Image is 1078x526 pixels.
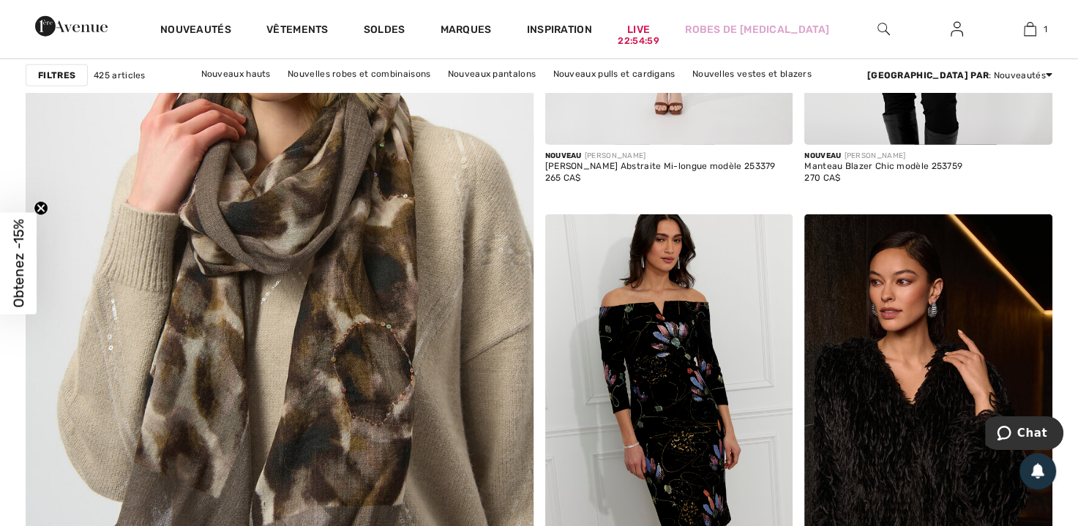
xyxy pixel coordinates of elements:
a: Nouvelles vestes et blazers [685,64,819,83]
img: Mon panier [1024,20,1036,38]
div: : Nouveautés [867,69,1052,82]
span: Nouveau [545,151,582,160]
a: Soldes [364,23,405,39]
div: [PERSON_NAME] [804,151,962,162]
a: Nouvelles robes et combinaisons [280,64,438,83]
strong: [GEOGRAPHIC_DATA] par [867,70,989,80]
div: 22:54:59 [618,34,659,48]
a: Vêtements [266,23,329,39]
div: [PERSON_NAME] [545,151,776,162]
a: Live22:54:59 [627,22,650,37]
strong: Filtres [38,69,75,82]
div: Manteau Blazer Chic modèle 253759 [804,162,962,172]
img: Mes infos [951,20,963,38]
div: [PERSON_NAME] Abstraite Mi-longue modèle 253379 [545,162,776,172]
span: Nouveau [804,151,841,160]
img: 1ère Avenue [35,12,108,41]
a: Robes de [MEDICAL_DATA] [685,22,829,37]
span: 270 CA$ [804,173,840,183]
a: Nouveautés [160,23,231,39]
a: Marques [440,23,491,39]
button: Close teaser [34,200,48,215]
span: Inspiration [527,23,592,39]
a: Se connecter [939,20,975,39]
span: 265 CA$ [545,173,581,183]
a: Nouveaux pulls et cardigans [545,64,682,83]
a: Nouveaux hauts [194,64,278,83]
span: Obtenez -15% [10,219,27,307]
a: Nouveaux vêtements d'extérieur [470,83,627,102]
a: 1 [994,20,1066,38]
a: Nouveaux pantalons [441,64,543,83]
a: Nouvelles jupes [385,83,468,102]
span: 425 articles [94,69,146,82]
span: 1 [1044,23,1047,36]
iframe: Ouvre un widget dans lequel vous pouvez chatter avec l’un de nos agents [985,416,1063,453]
img: recherche [877,20,890,38]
